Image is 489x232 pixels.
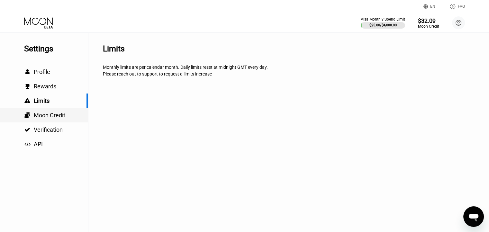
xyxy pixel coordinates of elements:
[361,17,405,29] div: Visa Monthly Spend Limit$25.00/$4,000.00
[463,206,484,227] iframe: Кнопка запуска окна обмена сообщениями
[24,98,30,104] span: 
[430,4,435,9] div: EN
[443,3,465,10] div: FAQ
[24,84,31,89] div: 
[24,98,31,104] div: 
[24,112,30,118] span: 
[418,24,439,29] div: Moon Credit
[34,126,63,133] span: Verification
[418,17,439,29] div: $32.09Moon Credit
[423,3,443,10] div: EN
[361,17,405,22] div: Visa Monthly Spend Limit
[24,141,31,147] span: 
[418,17,439,24] div: $32.09
[24,69,31,75] div: 
[24,112,31,118] div: 
[34,141,43,147] span: API
[24,44,88,53] div: Settings
[34,68,50,75] span: Profile
[103,44,125,53] div: Limits
[24,127,30,133] span: 
[369,23,397,27] div: $25.00 / $4,000.00
[34,97,50,104] span: Limits
[34,112,65,119] span: Moon Credit
[25,69,30,75] span: 
[24,127,31,133] div: 
[25,84,30,89] span: 
[34,83,56,90] span: Rewards
[458,4,465,9] div: FAQ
